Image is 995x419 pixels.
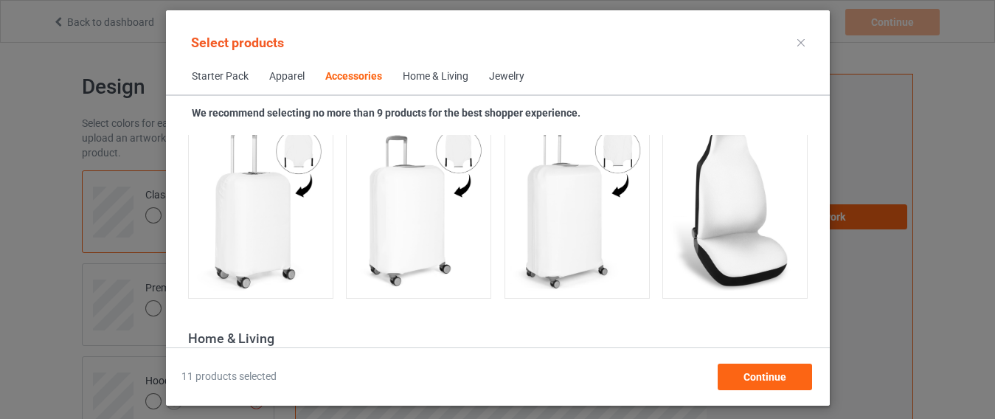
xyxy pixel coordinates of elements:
img: regular.jpg [510,125,642,291]
div: Home & Living [403,69,468,84]
span: 11 products selected [181,370,277,384]
div: Continue [717,364,811,390]
img: regular.jpg [669,125,801,291]
div: Jewelry [489,69,524,84]
span: Continue [743,371,786,383]
span: Starter Pack [181,59,259,94]
span: Select products [191,35,284,50]
div: Apparel [269,69,305,84]
div: Accessories [325,69,382,84]
img: regular.jpg [353,125,485,291]
div: Home & Living [187,330,814,347]
strong: We recommend selecting no more than 9 products for the best shopper experience. [192,107,580,119]
img: regular.jpg [194,125,326,291]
